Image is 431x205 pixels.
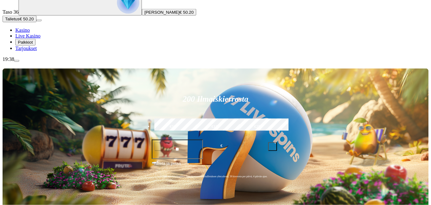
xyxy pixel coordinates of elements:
button: Palkkiot [15,39,35,46]
span: € [157,160,159,164]
a: Kasino [15,27,30,33]
label: €150 [195,118,235,136]
span: Talletus [5,17,19,21]
a: Tarjoukset [15,46,37,51]
button: Talletusplus icon€ 50.20 [3,16,36,22]
nav: Main menu [3,27,428,51]
label: €250 [238,118,278,136]
button: Talleta ja pelaa [152,160,280,172]
span: 19:38 [3,56,14,62]
span: Taso 36 [3,9,19,15]
span: € [220,143,222,149]
span: [PERSON_NAME] [144,10,180,15]
span: € 50.20 [19,17,34,21]
label: €50 [153,118,193,136]
span: € 50.20 [180,10,194,15]
span: Palkkiot [18,40,33,45]
button: menu [14,60,19,62]
button: minus icon [154,142,163,151]
button: [PERSON_NAME]€ 50.20 [142,9,196,16]
button: menu [36,19,42,21]
span: Talleta ja pelaa [154,160,181,172]
a: Live Kasino [15,33,41,39]
button: plus icon [268,142,277,151]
